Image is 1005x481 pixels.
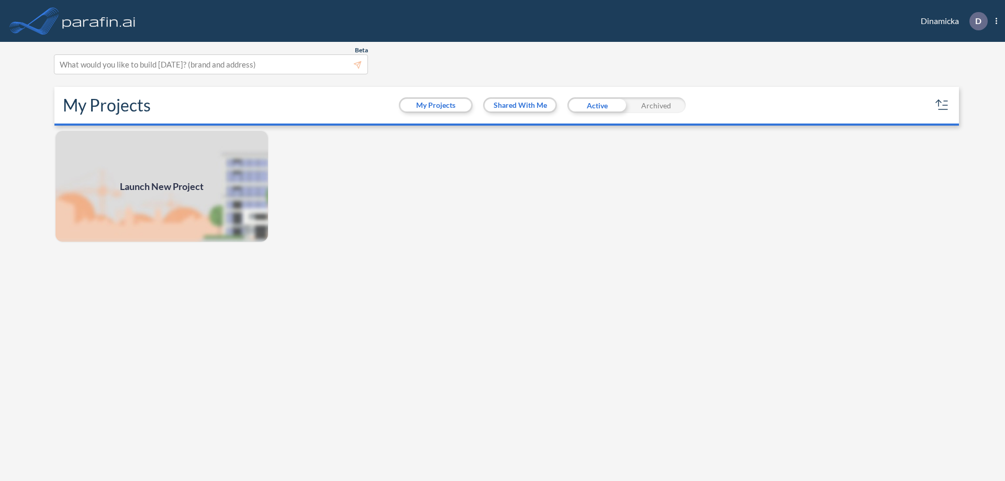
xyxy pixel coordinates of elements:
[54,130,269,243] img: add
[54,130,269,243] a: Launch New Project
[60,10,138,31] img: logo
[485,99,555,111] button: Shared With Me
[627,97,686,113] div: Archived
[400,99,471,111] button: My Projects
[934,97,951,114] button: sort
[567,97,627,113] div: Active
[975,16,981,26] p: D
[905,12,997,30] div: Dinamicka
[120,180,204,194] span: Launch New Project
[355,46,368,54] span: Beta
[63,95,151,115] h2: My Projects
